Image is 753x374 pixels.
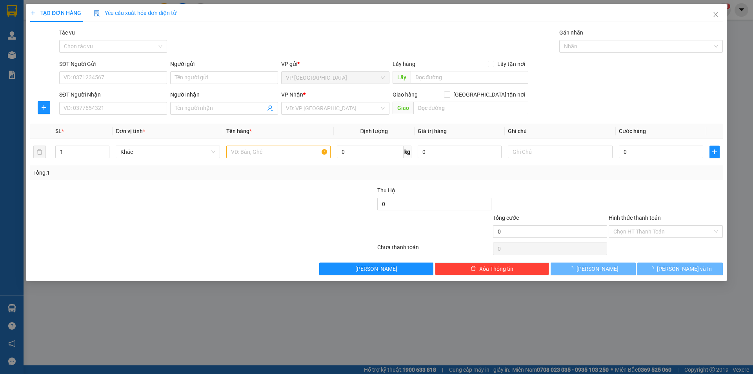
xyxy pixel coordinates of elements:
[226,146,331,158] input: VD: Bàn, Ghế
[471,266,476,272] span: delete
[320,263,434,275] button: [PERSON_NAME]
[577,265,619,273] span: [PERSON_NAME]
[479,265,513,273] span: Xóa Thông tin
[59,29,75,36] label: Tác vụ
[493,215,519,221] span: Tổng cước
[356,265,398,273] span: [PERSON_NAME]
[94,10,100,16] img: icon
[404,146,411,158] span: kg
[377,187,395,193] span: Thu Hộ
[648,266,657,271] span: loading
[609,215,661,221] label: Hình thức thanh toán
[393,91,418,98] span: Giao hàng
[282,60,389,68] div: VP gửi
[170,90,278,99] div: Người nhận
[418,146,502,158] input: 0
[33,168,291,177] div: Tổng: 1
[705,4,727,26] button: Close
[411,71,528,84] input: Dọc đường
[282,91,304,98] span: VP Nhận
[657,265,712,273] span: [PERSON_NAME] và In
[508,146,613,158] input: Ghi Chú
[116,128,145,134] span: Đơn vị tính
[393,102,413,114] span: Giao
[38,104,50,111] span: plus
[568,266,577,271] span: loading
[713,11,719,18] span: close
[59,60,167,68] div: SĐT Người Gửi
[393,71,411,84] span: Lấy
[450,90,528,99] span: [GEOGRAPHIC_DATA] tận nơi
[638,263,723,275] button: [PERSON_NAME] và In
[59,90,167,99] div: SĐT Người Nhận
[286,72,385,84] span: VP Đà Lạt
[393,61,415,67] span: Lấy hàng
[413,102,528,114] input: Dọc đường
[38,101,50,114] button: plus
[360,128,388,134] span: Định lượng
[170,60,278,68] div: Người gửi
[494,60,528,68] span: Lấy tận nơi
[710,149,719,155] span: plus
[709,146,720,158] button: plus
[33,146,46,158] button: delete
[30,10,36,16] span: plus
[30,10,81,16] span: TẠO ĐƠN HÀNG
[94,10,176,16] span: Yêu cầu xuất hóa đơn điện tử
[505,124,616,139] th: Ghi chú
[55,128,62,134] span: SL
[619,128,646,134] span: Cước hàng
[435,263,549,275] button: deleteXóa Thông tin
[376,243,492,257] div: Chưa thanh toán
[120,146,215,158] span: Khác
[226,128,252,134] span: Tên hàng
[559,29,583,36] label: Gán nhãn
[267,105,274,111] span: user-add
[551,263,636,275] button: [PERSON_NAME]
[418,128,447,134] span: Giá trị hàng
